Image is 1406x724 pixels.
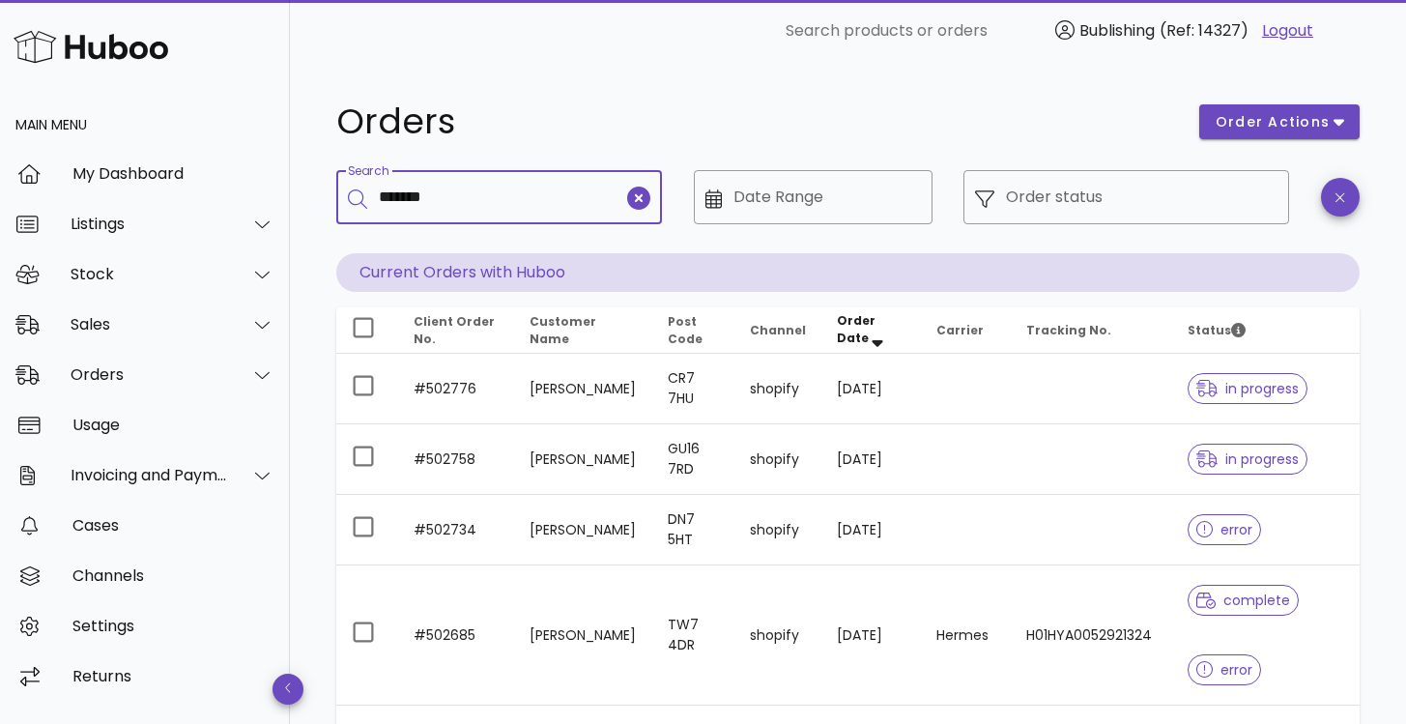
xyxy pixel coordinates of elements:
[652,307,734,354] th: Post Code
[336,253,1360,292] p: Current Orders with Huboo
[1160,19,1248,42] span: (Ref: 14327)
[1196,663,1253,677] span: error
[921,307,1011,354] th: Carrier
[1079,19,1155,42] span: Bublishing
[530,313,596,347] span: Customer Name
[336,104,1176,139] h1: Orders
[72,416,274,434] div: Usage
[734,424,821,495] td: shopify
[1196,452,1299,466] span: in progress
[71,365,228,384] div: Orders
[72,566,274,585] div: Channels
[1262,19,1313,43] a: Logout
[1026,322,1111,338] span: Tracking No.
[837,312,875,346] span: Order Date
[72,667,274,685] div: Returns
[734,307,821,354] th: Channel
[14,26,168,68] img: Huboo Logo
[398,424,514,495] td: #502758
[72,617,274,635] div: Settings
[936,322,984,338] span: Carrier
[652,354,734,424] td: CR7 7HU
[514,307,652,354] th: Customer Name
[1196,594,1290,607] span: complete
[514,424,652,495] td: [PERSON_NAME]
[821,495,920,565] td: [DATE]
[514,565,652,706] td: [PERSON_NAME]
[734,495,821,565] td: shopify
[71,215,228,233] div: Listings
[734,565,821,706] td: shopify
[1215,112,1331,132] span: order actions
[1196,523,1253,536] span: error
[1188,322,1246,338] span: Status
[398,495,514,565] td: #502734
[627,187,650,210] button: clear icon
[1196,382,1299,395] span: in progress
[652,565,734,706] td: TW7 4DR
[71,265,228,283] div: Stock
[821,424,920,495] td: [DATE]
[821,307,920,354] th: Order Date: Sorted descending. Activate to remove sorting.
[72,164,274,183] div: My Dashboard
[821,565,920,706] td: [DATE]
[668,313,703,347] span: Post Code
[1199,104,1360,139] button: order actions
[398,354,514,424] td: #502776
[348,164,388,179] label: Search
[398,307,514,354] th: Client Order No.
[1172,307,1360,354] th: Status
[821,354,920,424] td: [DATE]
[734,354,821,424] td: shopify
[1011,307,1172,354] th: Tracking No.
[921,565,1011,706] td: Hermes
[414,313,495,347] span: Client Order No.
[71,315,228,333] div: Sales
[71,466,228,484] div: Invoicing and Payments
[72,516,274,535] div: Cases
[398,565,514,706] td: #502685
[652,495,734,565] td: DN7 5HT
[1011,565,1172,706] td: H01HYA0052921324
[514,354,652,424] td: [PERSON_NAME]
[750,322,806,338] span: Channel
[652,424,734,495] td: GU16 7RD
[514,495,652,565] td: [PERSON_NAME]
